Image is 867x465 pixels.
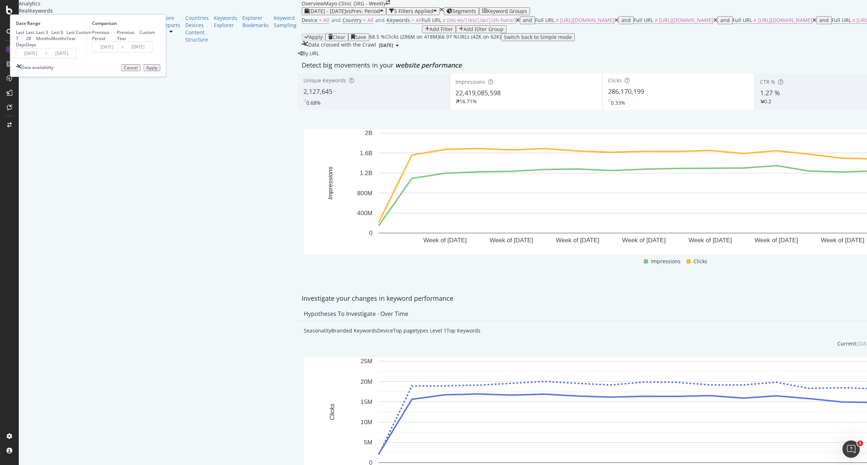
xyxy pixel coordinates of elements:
[303,99,306,101] img: Equal
[377,327,393,334] div: Device
[185,14,209,22] a: Countries
[92,29,117,42] div: Previous Period
[298,50,319,57] div: legacy label
[758,17,812,23] span: [URL][DOMAIN_NAME]
[363,17,366,23] span: =
[242,14,269,29] a: Explorer Bookmarks
[346,8,380,14] span: vs Prev. Period
[416,17,422,23] span: All
[51,29,66,42] div: Last 6 Months
[456,25,506,33] button: Add Filter Group
[819,17,829,23] div: and
[386,7,440,15] button: 5 Filters Applied
[21,64,53,70] div: Data availability
[47,48,76,58] input: End Date
[365,130,372,137] text: 2B
[394,8,433,14] div: 5 Filters Applied
[754,17,756,23] span: ≠
[124,42,152,52] input: End Date
[361,419,372,426] text: 10M
[319,17,322,23] span: =
[309,34,323,40] div: Apply
[185,36,209,43] a: Structure
[487,8,527,14] div: Keyword Groups
[423,237,467,244] text: Week of [DATE]
[16,48,45,58] input: Start Date
[720,17,730,23] div: and
[733,17,752,23] span: Full URL
[16,29,26,48] div: Last 7 Days
[659,17,713,23] span: [URL][DOMAIN_NAME]
[618,16,634,24] button: and
[117,29,139,42] div: Previous Year
[303,77,346,84] span: Unique Keywords
[655,17,657,23] span: ≠
[694,257,707,266] span: Clicks
[185,22,209,29] div: Devices
[19,7,302,14] div: RealKeywords
[422,17,441,23] span: Full URL
[560,17,614,23] span: [URL][DOMAIN_NAME]
[139,29,155,35] div: Custom
[621,17,631,23] div: and
[479,7,530,15] button: Keyword Groups
[501,33,575,41] button: Switch back to Simple mode
[329,404,336,420] text: Clicks
[214,14,237,29] div: Keywords Explorer
[333,34,345,40] div: Clear
[422,25,456,33] button: Add Filter
[331,327,377,334] div: Branded Keywords
[274,14,297,29] a: Keyword Sampling
[387,17,410,23] span: Keywords
[375,17,385,23] span: and
[36,29,51,42] div: Last 3 Months
[634,17,653,23] span: Full URL
[444,7,479,15] button: Segments
[361,399,372,405] text: 15M
[367,17,374,23] span: All
[456,78,485,85] span: Impressions
[26,29,36,48] div: Last 28 Days
[853,17,855,23] span: ≠
[146,65,158,70] div: Apply
[520,16,535,24] button: and
[411,17,414,23] span: =
[821,237,864,244] text: Week of [DATE]
[304,327,331,334] div: Seasonality
[306,99,321,107] div: 0.68%
[608,87,644,96] span: 286,170,199
[360,170,372,177] text: 1.2B
[308,41,376,50] div: Data crossed with the Crawl
[456,88,501,97] span: 22,419,085,598
[452,8,476,14] span: Segments
[355,34,366,40] div: Save
[302,17,318,23] span: Device
[357,210,372,217] text: 400M
[439,33,501,41] div: 66.97 % URLs ( 42K on 62K )
[556,17,559,23] span: ≠
[361,378,372,385] text: 20M
[717,16,733,24] button: and
[460,98,477,105] div: 16.71%
[556,237,599,244] text: Week of [DATE]
[535,17,555,23] span: Full URL
[76,29,91,35] div: Custom
[608,77,622,84] span: Clicks
[842,440,860,458] iframe: Intercom live chat
[357,190,372,197] text: 800M
[16,20,85,26] div: Date Range
[689,237,732,244] text: Week of [DATE]
[611,99,625,107] div: 0.33%
[161,14,180,29] a: More Reports
[651,257,681,266] span: Impressions
[185,29,209,36] div: Content
[360,150,372,157] text: 1.6B
[309,8,346,14] span: [DATE] - [DATE]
